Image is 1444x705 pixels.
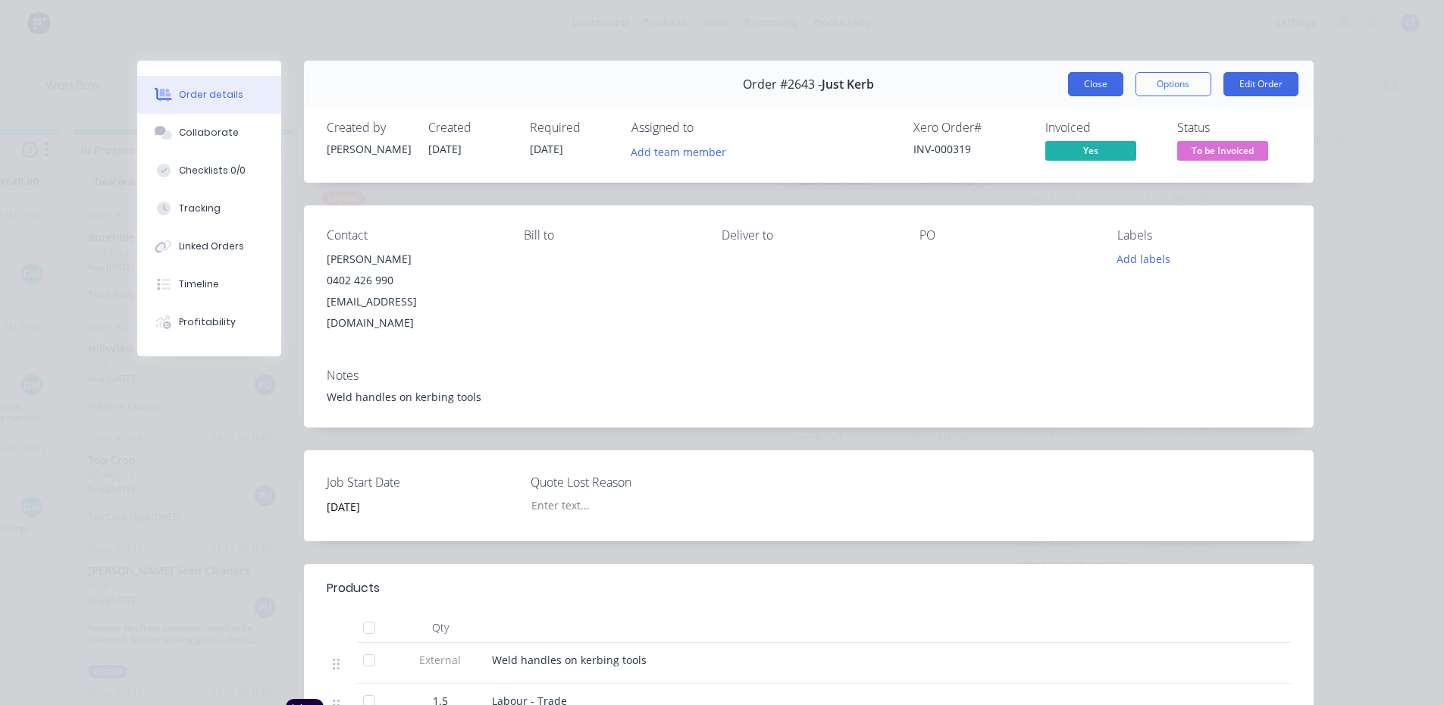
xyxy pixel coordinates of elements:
[327,368,1291,383] div: Notes
[327,121,410,135] div: Created by
[530,142,563,156] span: [DATE]
[428,142,462,156] span: [DATE]
[179,164,246,177] div: Checklists 0/0
[137,190,281,227] button: Tracking
[401,652,480,668] span: External
[1135,72,1211,96] button: Options
[1177,121,1291,135] div: Status
[137,114,281,152] button: Collaborate
[327,249,500,334] div: [PERSON_NAME]0402 426 990[EMAIL_ADDRESS][DOMAIN_NAME]
[1045,141,1136,160] span: Yes
[179,277,219,291] div: Timeline
[327,270,500,291] div: 0402 426 990
[327,141,410,157] div: [PERSON_NAME]
[327,473,516,491] label: Job Start Date
[179,202,221,215] div: Tracking
[1068,72,1123,96] button: Close
[631,141,735,161] button: Add team member
[1223,72,1298,96] button: Edit Order
[179,88,243,102] div: Order details
[919,228,1093,243] div: PO
[327,228,500,243] div: Contact
[1177,141,1268,160] span: To be Invoiced
[395,613,486,643] div: Qty
[743,77,822,92] span: Order #2643 -
[137,76,281,114] button: Order details
[1109,249,1179,269] button: Add labels
[622,141,734,161] button: Add team member
[722,228,895,243] div: Deliver to
[137,265,281,303] button: Timeline
[316,495,505,518] input: Enter date
[137,152,281,190] button: Checklists 0/0
[179,315,236,329] div: Profitability
[1045,121,1159,135] div: Invoiced
[531,473,720,491] label: Quote Lost Reason
[179,126,239,139] div: Collaborate
[327,389,1291,405] div: Weld handles on kerbing tools
[631,121,783,135] div: Assigned to
[1177,141,1268,164] button: To be Invoiced
[137,303,281,341] button: Profitability
[428,121,512,135] div: Created
[822,77,874,92] span: Just Kerb
[327,579,380,597] div: Products
[1117,228,1291,243] div: Labels
[913,121,1027,135] div: Xero Order #
[327,291,500,334] div: [EMAIL_ADDRESS][DOMAIN_NAME]
[179,240,244,253] div: Linked Orders
[327,249,500,270] div: [PERSON_NAME]
[913,141,1027,157] div: INV-000319
[137,227,281,265] button: Linked Orders
[524,228,697,243] div: Bill to
[492,653,647,667] span: Weld handles on kerbing tools
[530,121,613,135] div: Required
